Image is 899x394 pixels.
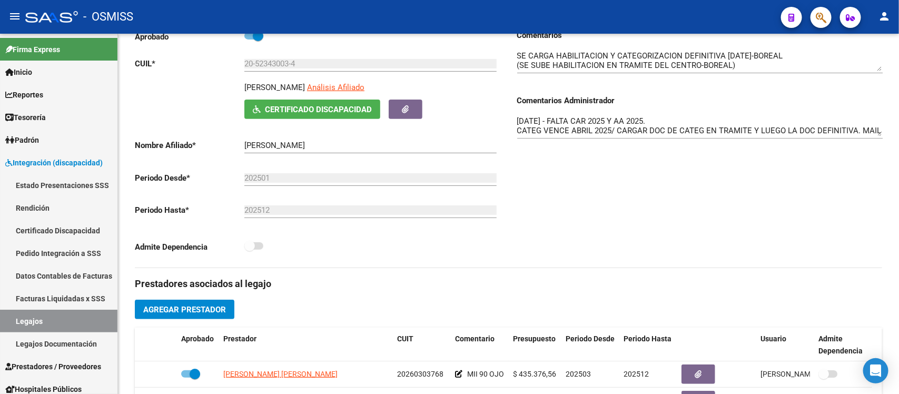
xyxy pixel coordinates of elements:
[5,66,32,78] span: Inicio
[83,5,133,28] span: - OSMISS
[135,140,244,151] p: Nombre Afiliado
[219,328,393,362] datatable-header-cell: Prestador
[451,328,509,362] datatable-header-cell: Comentario
[619,328,677,362] datatable-header-cell: Periodo Hasta
[624,370,649,378] span: 202512
[5,89,43,101] span: Reportes
[135,300,234,319] button: Agregar Prestador
[760,334,786,343] span: Usuario
[177,328,219,362] datatable-header-cell: Aprobado
[135,58,244,70] p: CUIL
[135,277,882,291] h3: Prestadores asociados al legajo
[566,370,591,378] span: 202503
[814,328,872,362] datatable-header-cell: Admite Dependencia
[878,10,891,23] mat-icon: person
[8,10,21,23] mat-icon: menu
[181,334,214,343] span: Aprobado
[135,204,244,216] p: Periodo Hasta
[509,328,561,362] datatable-header-cell: Presupuesto
[513,334,556,343] span: Presupuesto
[265,105,372,114] span: Certificado Discapacidad
[393,328,451,362] datatable-header-cell: CUIT
[818,334,863,355] span: Admite Dependencia
[143,305,226,314] span: Agregar Prestador
[561,328,619,362] datatable-header-cell: Periodo Desde
[135,31,244,43] p: Aprobado
[760,370,843,378] span: [PERSON_NAME] [DATE]
[244,100,380,119] button: Certificado Discapacidad
[244,82,305,93] p: [PERSON_NAME]
[135,241,244,253] p: Admite Dependencia
[397,334,413,343] span: CUIT
[397,370,443,378] span: 20260303768
[517,95,883,106] h3: Comentarios Administrador
[223,334,256,343] span: Prestador
[517,29,883,41] h3: Comentarios
[467,370,567,378] span: MII 90 OJO CATEGORIZACION
[513,370,556,378] span: $ 435.376,56
[624,334,671,343] span: Periodo Hasta
[455,334,495,343] span: Comentario
[5,112,46,123] span: Tesorería
[307,83,364,92] span: Análisis Afiliado
[223,370,338,378] span: [PERSON_NAME] [PERSON_NAME]
[5,44,60,55] span: Firma Express
[135,172,244,184] p: Periodo Desde
[5,361,101,372] span: Prestadores / Proveedores
[5,157,103,169] span: Integración (discapacidad)
[566,334,615,343] span: Periodo Desde
[756,328,814,362] datatable-header-cell: Usuario
[863,358,888,383] div: Open Intercom Messenger
[5,134,39,146] span: Padrón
